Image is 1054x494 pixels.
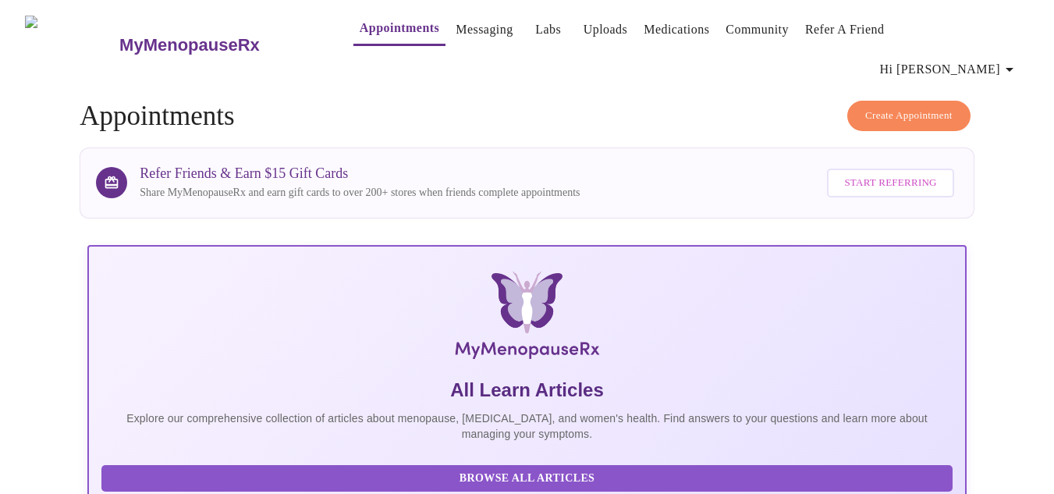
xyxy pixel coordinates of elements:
[449,14,519,45] button: Messaging
[101,378,953,403] h5: All Learn Articles
[119,35,260,55] h3: MyMenopauseRx
[360,17,439,39] a: Appointments
[805,19,885,41] a: Refer a Friend
[117,469,937,489] span: Browse All Articles
[80,101,974,132] h4: Appointments
[140,165,580,182] h3: Refer Friends & Earn $15 Gift Cards
[874,54,1025,85] button: Hi [PERSON_NAME]
[719,14,795,45] button: Community
[577,14,634,45] button: Uploads
[799,14,891,45] button: Refer a Friend
[847,101,971,131] button: Create Appointment
[233,272,820,365] img: MyMenopauseRx Logo
[456,19,513,41] a: Messaging
[523,14,573,45] button: Labs
[101,410,953,442] p: Explore our comprehensive collection of articles about menopause, [MEDICAL_DATA], and women's hea...
[726,19,789,41] a: Community
[535,19,561,41] a: Labs
[584,19,628,41] a: Uploads
[880,59,1019,80] span: Hi [PERSON_NAME]
[865,107,953,125] span: Create Appointment
[118,18,322,73] a: MyMenopauseRx
[25,16,118,74] img: MyMenopauseRx Logo
[101,471,956,484] a: Browse All Articles
[353,12,445,46] button: Appointments
[844,174,936,192] span: Start Referring
[823,161,957,205] a: Start Referring
[140,185,580,201] p: Share MyMenopauseRx and earn gift cards to over 200+ stores when friends complete appointments
[637,14,715,45] button: Medications
[644,19,709,41] a: Medications
[101,465,953,492] button: Browse All Articles
[827,169,953,197] button: Start Referring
